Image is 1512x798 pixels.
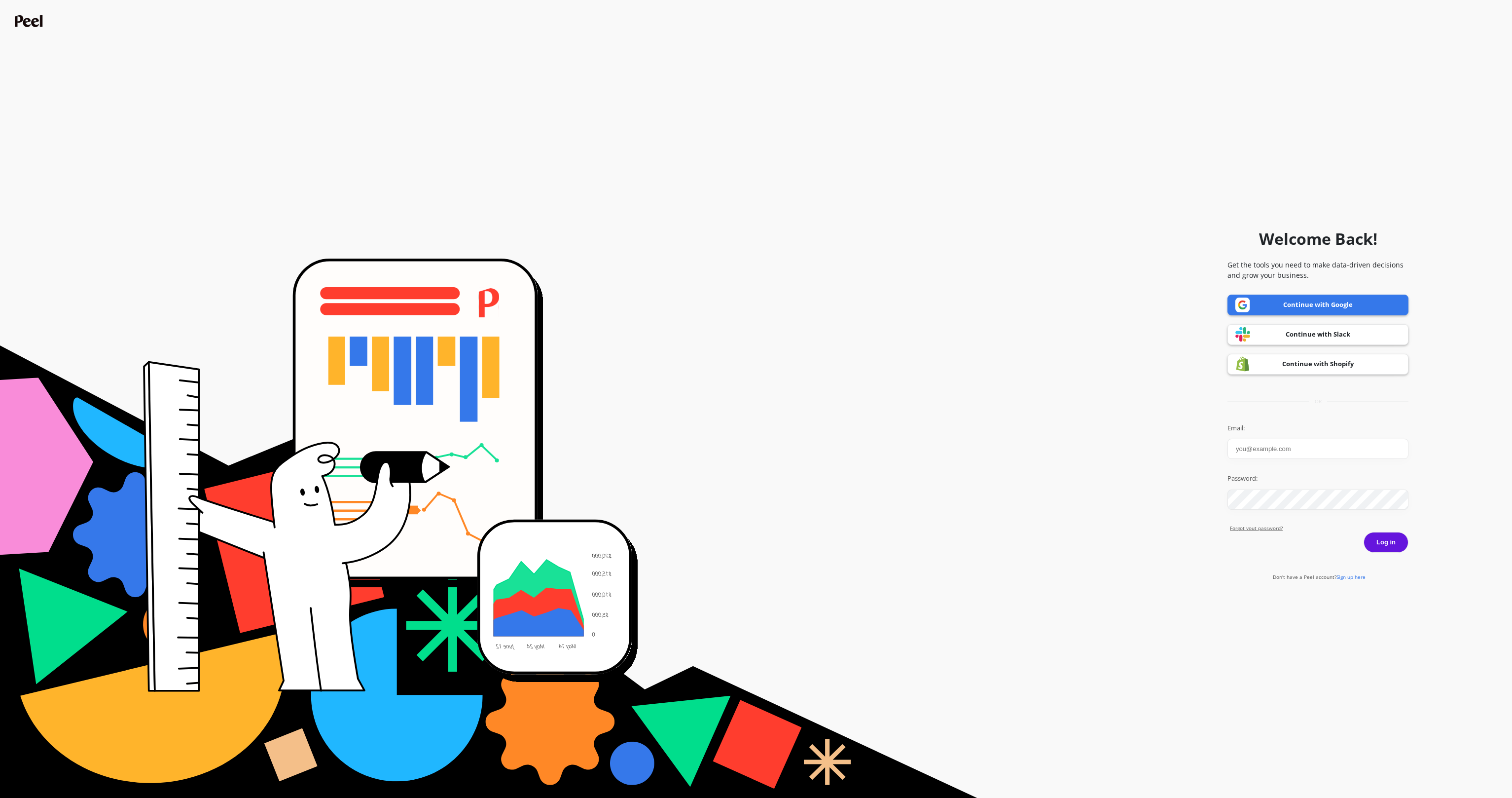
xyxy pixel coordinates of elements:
input: you@example.com [1227,439,1408,459]
img: Peel [15,15,45,27]
img: Google logo [1235,298,1250,312]
img: Slack logo [1235,327,1250,342]
span: Sign up here [1336,573,1366,580]
a: Continue with Google [1227,295,1408,315]
a: Continue with Slack [1227,324,1408,345]
h1: Welcome Back! [1259,227,1377,251]
label: Email: [1227,423,1408,433]
a: Don't have a Peel account?Sign up here [1273,573,1366,580]
p: Get the tools you need to make data-driven decisions and grow your business. [1227,260,1408,280]
a: Forgot yout password? [1230,525,1408,532]
label: Password: [1227,474,1408,484]
img: Shopify logo [1235,356,1250,372]
div: or [1227,398,1408,405]
button: Log in [1364,532,1408,553]
a: Continue with Shopify [1227,354,1408,375]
